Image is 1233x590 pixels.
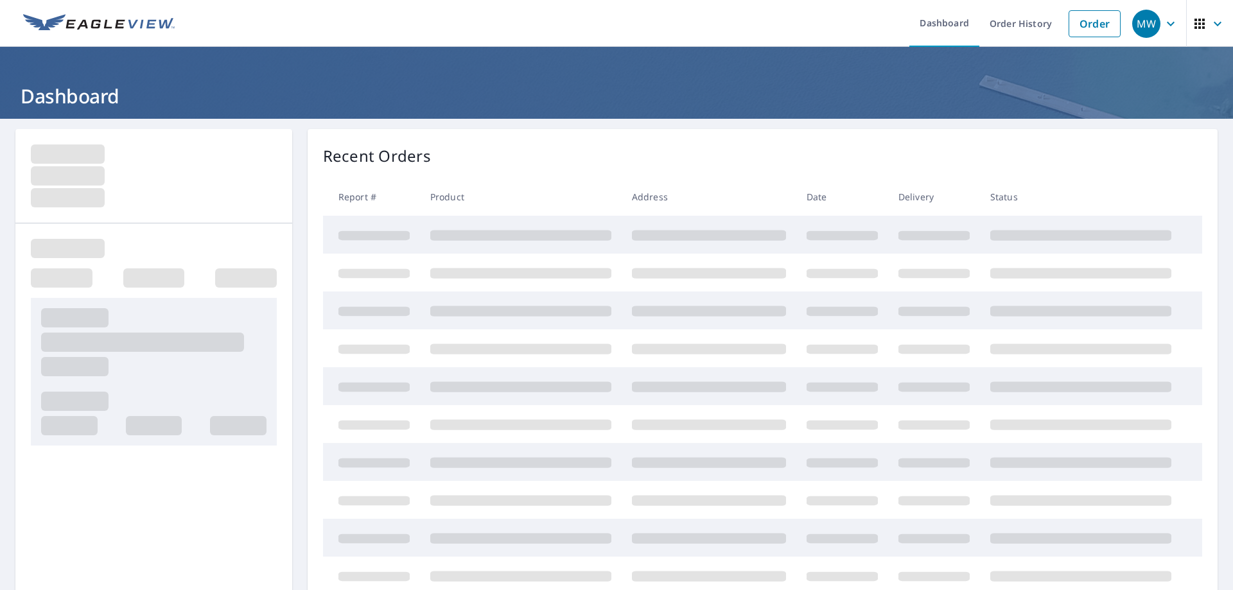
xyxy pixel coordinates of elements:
p: Recent Orders [323,144,431,168]
th: Product [420,178,622,216]
th: Report # [323,178,420,216]
div: MW [1132,10,1160,38]
h1: Dashboard [15,83,1218,109]
th: Delivery [888,178,980,216]
a: Order [1069,10,1121,37]
th: Status [980,178,1182,216]
img: EV Logo [23,14,175,33]
th: Address [622,178,796,216]
th: Date [796,178,888,216]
